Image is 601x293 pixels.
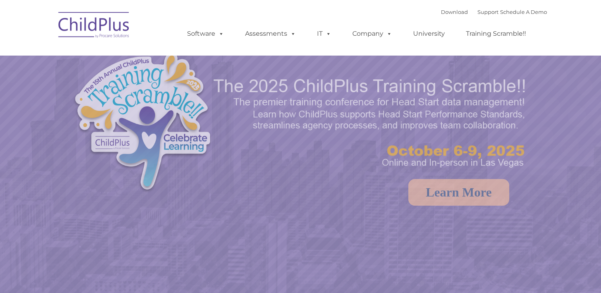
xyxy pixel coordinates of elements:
[477,9,499,15] a: Support
[408,179,509,206] a: Learn More
[458,26,534,42] a: Training Scramble!!
[344,26,400,42] a: Company
[405,26,453,42] a: University
[441,9,468,15] a: Download
[54,6,134,46] img: ChildPlus by Procare Solutions
[179,26,232,42] a: Software
[500,9,547,15] a: Schedule A Demo
[441,9,547,15] font: |
[309,26,339,42] a: IT
[237,26,304,42] a: Assessments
